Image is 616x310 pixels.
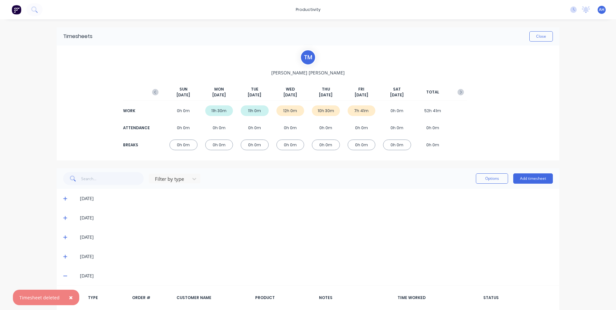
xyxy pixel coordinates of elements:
div: 0h 0m [205,140,233,150]
div: 11h 30m [205,105,233,116]
div: 11h 0m [241,105,269,116]
span: [DATE] [177,92,190,98]
span: [DATE] [284,92,297,98]
div: TIME WORKED [398,295,456,301]
button: Options [476,173,508,184]
div: 0h 0m [276,140,304,150]
div: 12h 0m [276,105,304,116]
button: Add timesheet [513,173,553,184]
div: 0h 0m [419,140,447,150]
div: NOTES [319,295,392,301]
span: AH [599,7,604,13]
img: Factory [12,5,21,15]
div: 10h 30m [312,105,340,116]
div: ORDER # [132,295,171,301]
div: 0h 0m [383,122,411,133]
div: 0h 0m [169,105,197,116]
div: Timesheet deleted [19,294,60,301]
div: BREAKS [123,142,149,148]
div: 0h 0m [419,122,447,133]
div: [DATE] [80,195,553,202]
div: 0h 0m [348,140,376,150]
div: WORK [123,108,149,114]
div: PRODUCT [255,295,314,301]
div: 0h 0m [348,122,376,133]
span: TUE [251,86,258,92]
div: ATTENDANCE [123,125,149,131]
div: 7h 41m [348,105,376,116]
span: [DATE] [319,92,332,98]
span: [PERSON_NAME] [PERSON_NAME] [271,69,345,76]
div: [DATE] [80,214,553,221]
div: T M [300,49,316,65]
button: Close [63,290,79,305]
div: 0h 0m [312,140,340,150]
span: SAT [393,86,401,92]
span: FRI [358,86,364,92]
div: 0h 0m [241,122,269,133]
div: 0h 0m [205,122,233,133]
div: 0h 0m [241,140,269,150]
span: × [69,293,73,302]
div: 52h 41m [419,105,447,116]
div: 0h 0m [169,122,197,133]
span: [DATE] [390,92,404,98]
span: [DATE] [355,92,368,98]
input: Search... [81,172,144,185]
div: CUSTOMER NAME [177,295,250,301]
span: [DATE] [212,92,226,98]
div: 0h 0m [383,140,411,150]
div: 0h 0m [276,122,304,133]
div: Timesheets [63,33,92,40]
div: [DATE] [80,272,553,279]
div: [DATE] [80,253,553,260]
div: TYPE [88,295,127,301]
span: MON [214,86,224,92]
div: [DATE] [80,234,553,241]
span: SUN [179,86,188,92]
span: [DATE] [248,92,261,98]
div: STATUS [462,295,520,301]
span: TOTAL [426,89,439,95]
button: Close [529,31,553,42]
span: WED [286,86,295,92]
span: THU [322,86,330,92]
div: 0h 0m [383,105,411,116]
div: productivity [293,5,324,15]
div: 0h 0m [312,122,340,133]
div: 0h 0m [169,140,197,150]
